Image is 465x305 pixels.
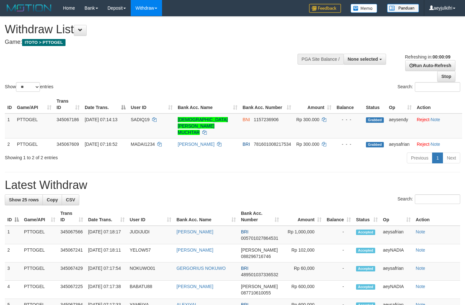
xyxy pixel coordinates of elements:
[5,207,21,226] th: ID: activate to sort column descending
[431,142,440,147] a: Note
[85,117,117,122] span: [DATE] 07:14:13
[437,71,455,82] a: Stop
[66,197,75,202] span: CSV
[21,262,58,281] td: PTTOGEL
[405,60,455,71] a: Run Auto-Refresh
[254,142,291,147] span: Copy 781601008217534 to clipboard
[337,116,361,123] div: - - -
[241,247,278,253] span: [PERSON_NAME]
[380,262,413,281] td: aeysafrian
[176,284,213,289] a: [PERSON_NAME]
[344,54,386,65] button: None selected
[5,138,14,150] td: 2
[58,262,86,281] td: 345067429
[21,226,58,244] td: PTTOGEL
[380,226,413,244] td: aeysafrian
[47,197,58,202] span: Copy
[5,226,21,244] td: 1
[337,141,361,147] div: - - -
[294,95,334,113] th: Amount: activate to sort column ascending
[386,138,414,150] td: aeysafrian
[43,194,62,205] a: Copy
[176,229,213,234] a: [PERSON_NAME]
[5,152,189,161] div: Showing 1 to 2 of 2 entries
[380,207,413,226] th: Op: activate to sort column ascending
[82,95,128,113] th: Date Trans.: activate to sort column descending
[296,117,319,122] span: Rp 300.000
[366,117,384,123] span: Grabbed
[417,117,430,122] a: Reject
[131,142,155,147] span: MADAI1234
[54,95,82,113] th: Trans ID: activate to sort column ascending
[21,244,58,262] td: PTTOGEL
[57,142,79,147] span: 345067609
[416,247,425,253] a: Note
[334,95,363,113] th: Balance
[178,117,228,135] a: [DEMOGRAPHIC_DATA][PERSON_NAME] MUCHTAR
[178,142,214,147] a: [PERSON_NAME]
[127,244,174,262] td: YELOW57
[348,57,378,62] span: None selected
[241,266,248,271] span: BRI
[363,95,386,113] th: Status
[387,4,419,12] img: panduan.png
[386,95,414,113] th: Op: activate to sort column ascending
[356,266,375,271] span: Accepted
[405,54,450,59] span: Refreshing in:
[21,281,58,299] td: PTTOGEL
[282,207,324,226] th: Amount: activate to sort column ascending
[324,262,353,281] td: -
[5,194,43,205] a: Show 25 rows
[128,95,175,113] th: User ID: activate to sort column ascending
[324,226,353,244] td: -
[353,207,380,226] th: Status: activate to sort column ascending
[398,82,460,92] label: Search:
[238,207,282,226] th: Bank Acc. Number: activate to sort column ascending
[127,262,174,281] td: NOKUWO01
[175,95,240,113] th: Bank Acc. Name: activate to sort column ascending
[14,113,54,138] td: PTTOGEL
[5,113,14,138] td: 1
[58,207,86,226] th: Trans ID: activate to sort column ascending
[176,266,226,271] a: GERGORIUS NOKUWO
[282,244,324,262] td: Rp 102,000
[414,138,462,150] td: ·
[243,142,250,147] span: BRI
[5,3,53,13] img: MOTION_logo.png
[298,54,344,65] div: PGA Site Balance /
[241,284,278,289] span: [PERSON_NAME]
[14,95,54,113] th: Game/API: activate to sort column ascending
[5,179,460,192] h1: Latest Withdraw
[443,152,460,163] a: Next
[282,262,324,281] td: Rp 60,000
[380,244,413,262] td: aeyNADIA
[176,247,213,253] a: [PERSON_NAME]
[324,244,353,262] td: -
[282,281,324,299] td: Rp 600,000
[127,281,174,299] td: BABATU88
[282,226,324,244] td: Rp 1,000,000
[324,281,353,299] td: -
[351,4,377,13] img: Button%20Memo.svg
[85,142,117,147] span: [DATE] 07:16:52
[398,194,460,204] label: Search:
[386,113,414,138] td: aeysendy
[127,207,174,226] th: User ID: activate to sort column ascending
[5,82,53,92] label: Show entries
[86,207,127,226] th: Date Trans.: activate to sort column ascending
[240,95,294,113] th: Bank Acc. Number: activate to sort column ascending
[417,142,430,147] a: Reject
[296,142,319,147] span: Rp 300.000
[5,95,14,113] th: ID
[22,39,66,46] span: ITOTO > PTTOGEL
[243,117,250,122] span: BNI
[86,244,127,262] td: [DATE] 07:18:11
[5,262,21,281] td: 3
[5,39,304,45] h4: Game:
[5,244,21,262] td: 2
[58,226,86,244] td: 345067566
[324,207,353,226] th: Balance: activate to sort column ascending
[21,207,58,226] th: Game/API: activate to sort column ascending
[416,284,425,289] a: Note
[380,281,413,299] td: aeyNADIA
